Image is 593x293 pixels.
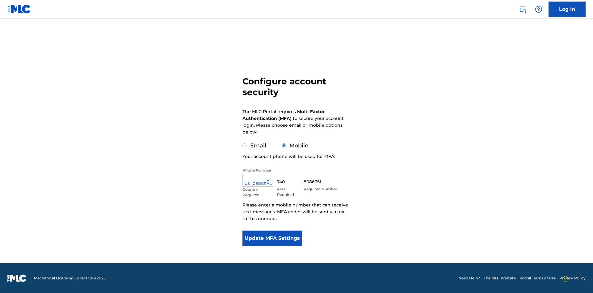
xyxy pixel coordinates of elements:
p: Your account phone will be used for MFA: [242,153,335,160]
a: The MLC Website [484,275,516,281]
img: help [535,6,542,13]
div: Drag [564,270,568,288]
a: Log In [549,2,586,17]
button: Update MFA Settings [242,231,302,246]
img: logo [7,274,27,282]
img: MLC Logo [7,5,31,14]
p: Area Required [277,186,300,197]
a: Public Search [516,3,529,15]
p: Please enter a mobile number that can receive text messages. MFA codes will be sent via text to t... [242,202,351,222]
p: The MLC Portal requires to secure your account login. Please choose email or mobile options below: [242,108,344,135]
span: Mechanical Licensing Collective © 2025 [34,275,106,281]
div: Help [532,3,545,15]
h3: Configure account security [242,76,351,98]
img: search [519,6,526,13]
p: Required Number [304,186,351,192]
div: US, [GEOGRAPHIC_DATA] +1 [243,181,273,186]
a: Portal Terms of Use [519,275,556,281]
label: Email [250,142,266,149]
a: Privacy Policy [559,275,586,281]
iframe: Chat Widget [562,263,593,293]
label: Mobile [289,142,308,149]
a: Need Help? [458,275,480,281]
p: Country Required [242,187,263,198]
